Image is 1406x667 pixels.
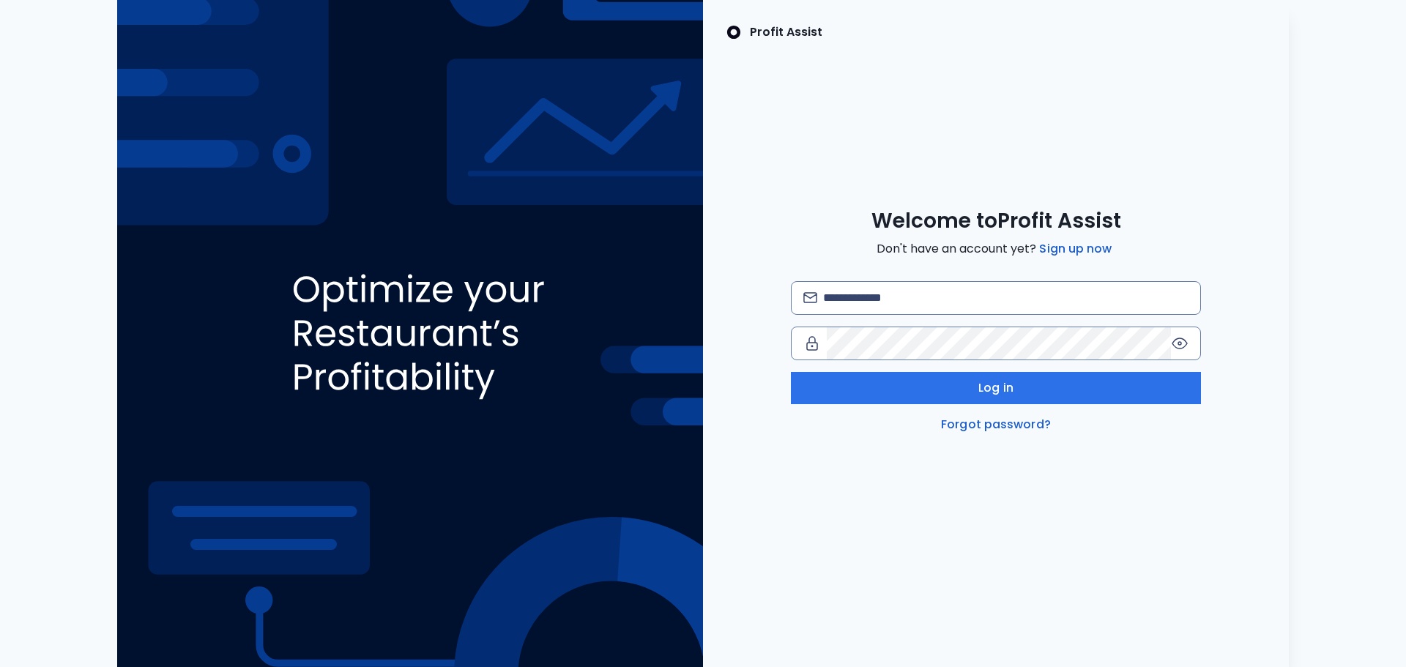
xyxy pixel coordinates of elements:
[938,416,1054,433] a: Forgot password?
[803,292,817,303] img: email
[877,240,1115,258] span: Don't have an account yet?
[726,23,741,41] img: SpotOn Logo
[750,23,822,41] p: Profit Assist
[1036,240,1115,258] a: Sign up now
[871,208,1121,234] span: Welcome to Profit Assist
[978,379,1013,397] span: Log in
[791,372,1201,404] button: Log in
